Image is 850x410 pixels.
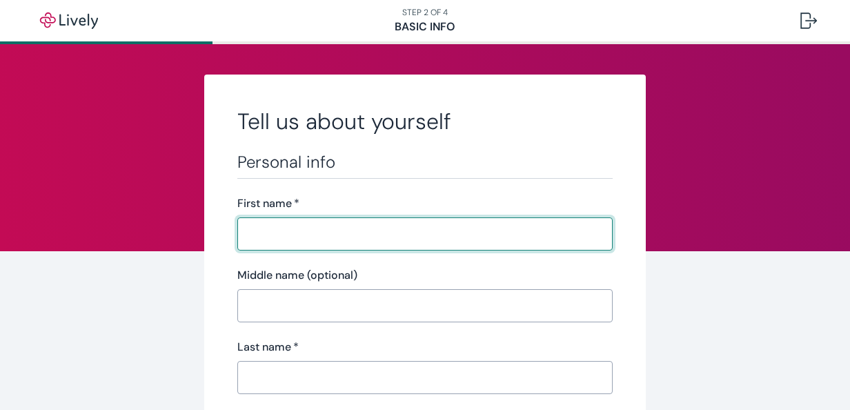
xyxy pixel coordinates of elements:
label: First name [237,195,299,212]
label: Last name [237,339,299,355]
h3: Personal info [237,152,613,173]
button: Log out [789,4,828,37]
h2: Tell us about yourself [237,108,613,135]
img: Lively [30,12,108,29]
label: Middle name (optional) [237,267,357,284]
